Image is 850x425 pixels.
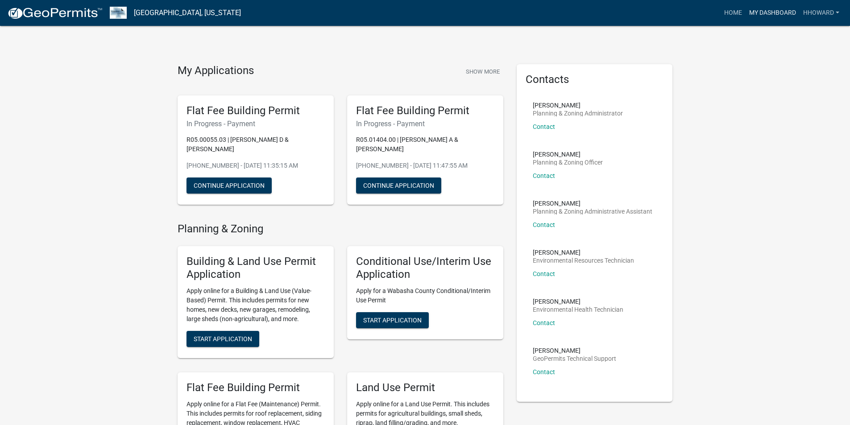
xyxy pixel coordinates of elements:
[356,312,429,328] button: Start Application
[356,135,494,154] p: R05.01404.00 | [PERSON_NAME] A & [PERSON_NAME]
[533,123,555,130] a: Contact
[526,73,664,86] h5: Contacts
[194,335,252,342] span: Start Application
[187,286,325,324] p: Apply online for a Building & Land Use (Value-Based) Permit. This includes permits for new homes,...
[356,255,494,281] h5: Conditional Use/Interim Use Application
[533,221,555,228] a: Contact
[533,306,623,313] p: Environmental Health Technician
[187,104,325,117] h5: Flat Fee Building Permit
[187,161,325,170] p: [PHONE_NUMBER] - [DATE] 11:35:15 AM
[533,347,616,354] p: [PERSON_NAME]
[462,64,503,79] button: Show More
[533,355,616,362] p: GeoPermits Technical Support
[187,120,325,128] h6: In Progress - Payment
[356,120,494,128] h6: In Progress - Payment
[533,257,634,264] p: Environmental Resources Technician
[533,249,634,256] p: [PERSON_NAME]
[533,298,623,305] p: [PERSON_NAME]
[178,64,254,78] h4: My Applications
[533,110,623,116] p: Planning & Zoning Administrator
[363,316,422,323] span: Start Application
[533,172,555,179] a: Contact
[533,200,652,206] p: [PERSON_NAME]
[356,104,494,117] h5: Flat Fee Building Permit
[187,177,272,194] button: Continue Application
[134,5,241,21] a: [GEOGRAPHIC_DATA], [US_STATE]
[533,368,555,375] a: Contact
[533,319,555,326] a: Contact
[356,177,441,194] button: Continue Application
[533,102,623,108] p: [PERSON_NAME]
[187,331,259,347] button: Start Application
[356,286,494,305] p: Apply for a Wabasha County Conditional/Interim Use Permit
[533,159,603,165] p: Planning & Zoning Officer
[746,4,800,21] a: My Dashboard
[721,4,746,21] a: Home
[800,4,843,21] a: Hhoward
[110,7,127,19] img: Wabasha County, Minnesota
[187,255,325,281] h5: Building & Land Use Permit Application
[356,381,494,394] h5: Land Use Permit
[533,151,603,157] p: [PERSON_NAME]
[187,135,325,154] p: R05.00055.03 | [PERSON_NAME] D & [PERSON_NAME]
[187,381,325,394] h5: Flat Fee Building Permit
[178,223,503,235] h4: Planning & Zoning
[533,270,555,277] a: Contact
[533,208,652,215] p: Planning & Zoning Administrative Assistant
[356,161,494,170] p: [PHONE_NUMBER] - [DATE] 11:47:55 AM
